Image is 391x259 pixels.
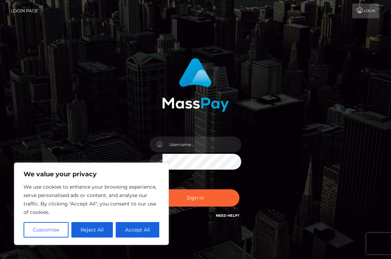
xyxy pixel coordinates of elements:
[11,4,38,18] a: Login Page
[71,222,113,238] button: Reject All
[162,137,241,152] input: Username...
[24,170,159,178] p: We value your privacy
[216,213,239,218] a: Need Help?
[116,222,159,238] button: Accept All
[14,163,169,245] div: We value your privacy
[24,222,69,238] button: Customise
[152,189,239,207] button: Sign in
[352,4,379,18] a: Login
[24,183,159,216] p: We use cookies to enhance your browsing experience, serve personalised ads or content, and analys...
[162,58,229,112] img: MassPay Login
